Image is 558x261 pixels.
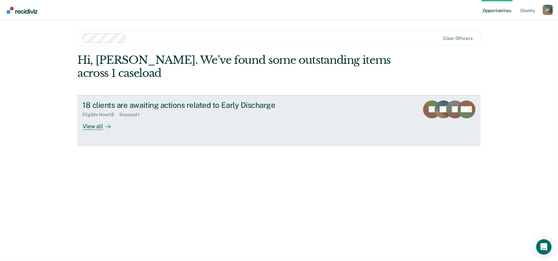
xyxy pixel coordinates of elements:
div: Clear officers [443,36,473,41]
img: Recidiviz [7,7,37,14]
a: 18 clients are awaiting actions related to Early DischargeEligible Now:18Snoozed:1View all [77,95,481,145]
div: 18 clients are awaiting actions related to Early Discharge [82,101,307,110]
div: Hi, [PERSON_NAME]. We’ve found some outstanding items across 1 caseload [77,54,400,80]
button: Profile dropdown button [543,5,553,15]
div: Snoozed : 1 [119,112,145,117]
div: Open Intercom Messenger [536,239,552,255]
div: View all [82,117,118,130]
div: R F [543,5,553,15]
div: Eligible Now : 18 [82,112,119,117]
